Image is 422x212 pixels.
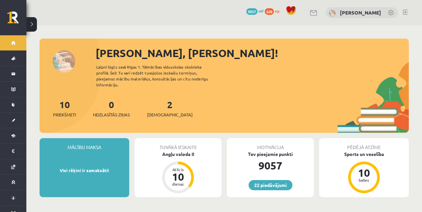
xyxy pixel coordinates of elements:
p: Visi rēķini ir samaksāti! [43,167,126,174]
div: Sports un veselība [319,151,409,158]
a: Rīgas 1. Tālmācības vidusskola [7,12,26,28]
div: balles [354,178,374,182]
a: 22 piedāvājumi [249,180,292,190]
span: xp [275,8,279,14]
a: 10Priekšmeti [53,99,76,118]
a: [PERSON_NAME] [340,9,381,16]
div: Motivācija [227,138,314,151]
div: Tuvākā ieskaite [135,138,222,151]
div: [PERSON_NAME], [PERSON_NAME]! [96,45,409,61]
span: [DEMOGRAPHIC_DATA] [147,111,193,118]
span: 9057 [246,8,257,15]
div: 9057 [227,158,314,173]
div: dienas [168,182,188,186]
a: Angļu valoda II Atlicis 10 dienas [135,151,222,194]
div: Laipni lūgts savā Rīgas 1. Tālmācības vidusskolas skolnieka profilā. Šeit Tu vari redzēt tuvojošo... [96,64,220,88]
div: Angļu valoda II [135,151,222,158]
div: Tev pieejamie punkti [227,151,314,158]
a: 2[DEMOGRAPHIC_DATA] [147,99,193,118]
div: Pēdējā atzīme [319,138,409,151]
span: 628 [265,8,274,15]
div: 10 [168,171,188,182]
div: Mācību maksa [40,138,129,151]
a: 0Neizlasītās ziņas [93,99,130,118]
span: mP [258,8,264,14]
div: 10 [354,167,374,178]
span: Priekšmeti [53,111,76,118]
div: Atlicis [168,167,188,171]
span: Neizlasītās ziņas [93,111,130,118]
a: Sports un veselība 10 balles [319,151,409,194]
a: 9057 mP [246,8,264,14]
img: Marta Laura Neļķe [329,10,336,16]
a: 628 xp [265,8,283,14]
